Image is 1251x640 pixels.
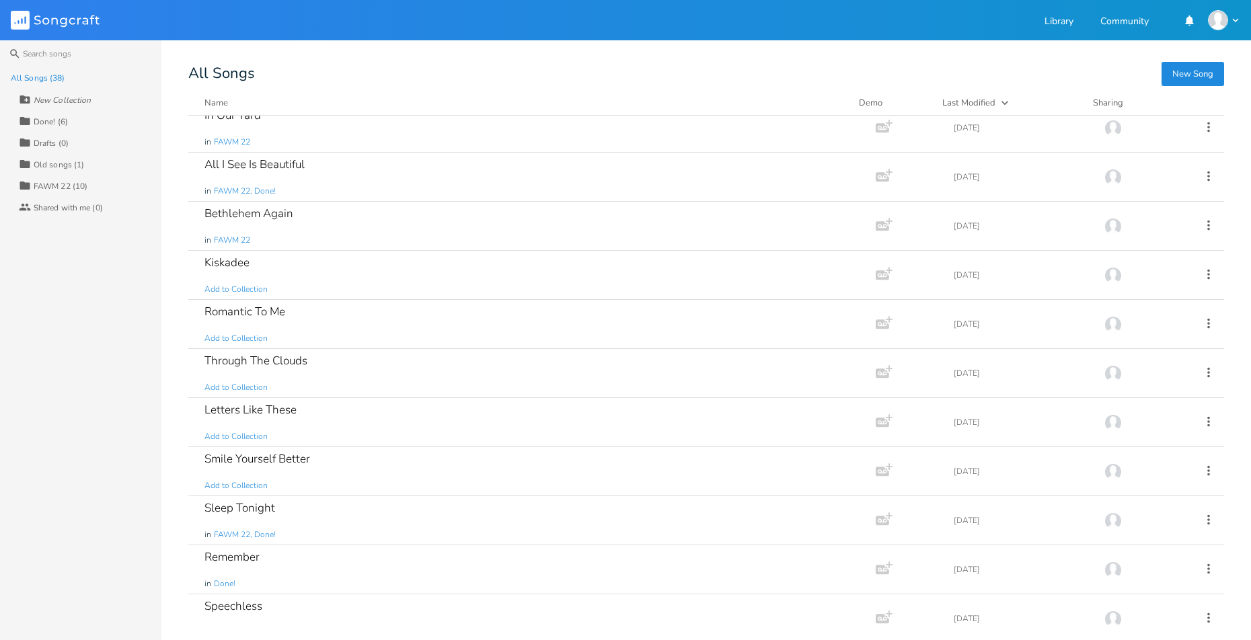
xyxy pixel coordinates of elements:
[954,418,1088,426] div: [DATE]
[214,529,276,541] span: FAWM 22, Done!
[1104,365,1122,383] img: Mike Hind
[1104,561,1122,579] img: Mike Hind
[1093,96,1174,110] div: Sharing
[1162,62,1224,86] button: New Song
[204,333,268,344] span: Add to Collection
[1104,414,1122,432] img: Mike Hind
[954,565,1088,573] div: [DATE]
[1104,463,1122,481] img: Mike Hind
[204,404,297,415] div: Letters Like These
[204,284,268,295] span: Add to Collection
[954,320,1088,328] div: [DATE]
[954,173,1088,181] div: [DATE]
[204,502,275,514] div: Sleep Tonight
[204,235,211,246] span: in
[204,627,211,639] span: in
[942,97,995,109] div: Last Modified
[204,453,310,465] div: Smile Yourself Better
[859,96,926,110] div: Demo
[1104,218,1122,235] img: Mike Hind
[204,208,293,219] div: Bethlehem Again
[204,355,307,366] div: Through The Clouds
[954,271,1088,279] div: [DATE]
[34,139,69,147] div: Drafts (0)
[204,600,262,612] div: Speechless
[1104,120,1122,137] img: Mike Hind
[214,136,250,148] span: FAWM 22
[1104,512,1122,530] img: Mike Hind
[1208,10,1228,30] img: Mike Hind
[34,161,84,169] div: Old songs (1)
[204,529,211,541] span: in
[954,222,1088,230] div: [DATE]
[34,96,91,104] div: New Collection
[1045,17,1073,28] a: Library
[204,159,305,170] div: All I See Is Beautiful
[1104,267,1122,284] img: Mike Hind
[204,306,285,317] div: Romantic To Me
[204,578,211,590] span: in
[1104,169,1122,186] img: Mike Hind
[204,551,260,563] div: Remember
[954,124,1088,132] div: [DATE]
[214,627,276,639] span: Done!, FAWM 22
[954,516,1088,524] div: [DATE]
[214,235,250,246] span: FAWM 22
[204,431,268,442] span: Add to Collection
[214,186,276,197] span: FAWM 22, Done!
[214,578,235,590] span: Done!
[204,480,268,491] span: Add to Collection
[204,97,228,109] div: Name
[954,467,1088,475] div: [DATE]
[954,369,1088,377] div: [DATE]
[204,96,843,110] button: Name
[204,257,250,268] div: Kiskadee
[34,182,87,190] div: FAWM 22 (10)
[1104,316,1122,333] img: Mike Hind
[204,186,211,197] span: in
[954,614,1088,623] div: [DATE]
[204,136,211,148] span: in
[942,96,1077,110] button: Last Modified
[1104,610,1122,628] img: Mike Hind
[204,110,261,121] div: In Our Yard
[204,382,268,393] span: Add to Collection
[11,74,65,82] div: All Songs (38)
[34,204,103,212] div: Shared with me (0)
[188,67,1224,80] div: All Songs
[1100,17,1149,28] a: Community
[34,118,68,126] div: Done! (6)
